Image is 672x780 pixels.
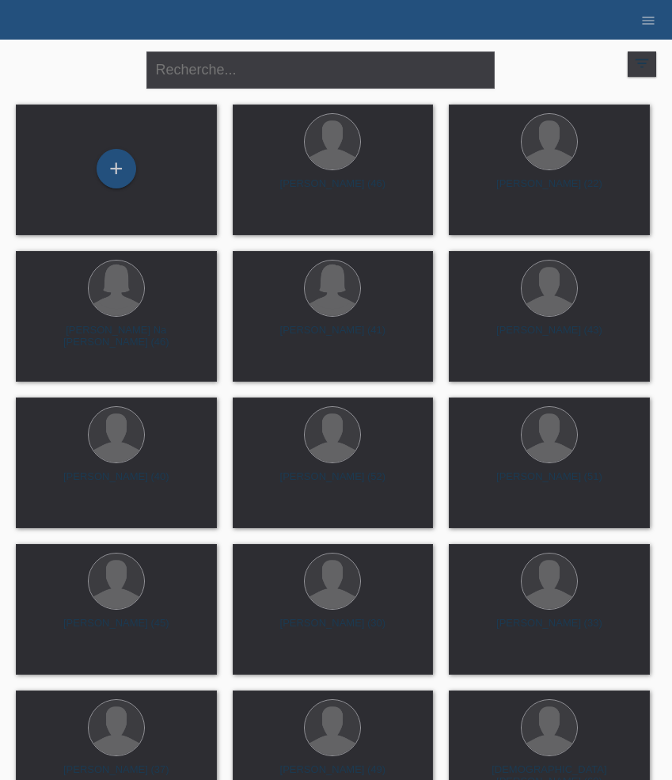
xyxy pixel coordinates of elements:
div: [PERSON_NAME] Na [PERSON_NAME] (46) [28,324,204,349]
i: menu [640,13,656,29]
div: [PERSON_NAME] (33) [461,617,637,642]
i: filter_list [633,55,651,72]
div: [PERSON_NAME] (40) [28,470,204,496]
div: [PERSON_NAME] (52) [245,470,421,496]
div: [PERSON_NAME] (41) [245,324,421,349]
div: [PERSON_NAME] (51) [461,470,637,496]
div: Enregistrer le client [97,155,135,182]
a: menu [632,15,664,25]
input: Recherche... [146,51,495,89]
div: [PERSON_NAME] (30) [245,617,421,642]
div: [PERSON_NAME] (45) [28,617,204,642]
div: [PERSON_NAME] (43) [461,324,637,349]
div: [PERSON_NAME] (22) [461,177,637,203]
div: [PERSON_NAME] (46) [245,177,421,203]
